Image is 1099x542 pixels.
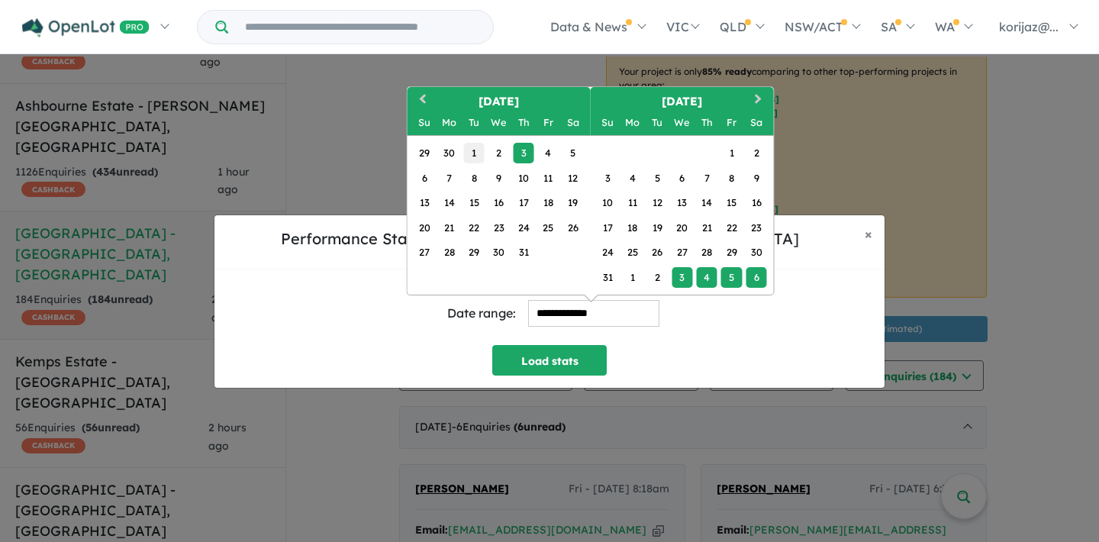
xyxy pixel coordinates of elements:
[439,192,459,213] div: Choose Monday, July 14th, 2025
[562,192,583,213] div: Choose Saturday, July 19th, 2025
[463,112,484,133] div: Tuesday
[414,192,435,213] div: Choose Sunday, July 13th, 2025
[439,168,459,189] div: Choose Monday, July 7th, 2025
[231,11,490,44] input: Try estate name, suburb, builder or developer
[439,242,459,263] div: Choose Monday, July 28th, 2025
[746,192,766,213] div: Choose Saturday, August 16th, 2025
[414,168,435,189] div: Choose Sunday, July 6th, 2025
[598,168,618,189] div: Choose Sunday, August 3rd, 2025
[414,143,435,163] div: Choose Sunday, June 29th, 2025
[696,218,717,238] div: Choose Thursday, August 21st, 2025
[488,112,509,133] div: Wednesday
[488,168,509,189] div: Choose Wednesday, July 9th, 2025
[721,267,742,288] div: Choose Friday, September 5th, 2025
[746,168,766,189] div: Choose Saturday, August 9th, 2025
[513,242,533,263] div: Choose Thursday, July 31st, 2025
[595,141,769,290] div: Month August, 2025
[672,112,692,133] div: Wednesday
[746,267,766,288] div: Choose Saturday, September 6th, 2025
[746,242,766,263] div: Choose Saturday, August 30th, 2025
[513,192,533,213] div: Choose Thursday, July 17th, 2025
[622,168,643,189] div: Choose Monday, August 4th, 2025
[622,242,643,263] div: Choose Monday, August 25th, 2025
[748,89,772,113] button: Next Month
[513,168,533,189] div: Choose Thursday, July 10th, 2025
[227,227,852,250] h5: Performance Stats for [GEOGRAPHIC_DATA] - [GEOGRAPHIC_DATA]
[721,218,742,238] div: Choose Friday, August 22nd, 2025
[672,218,692,238] div: Choose Wednesday, August 20th, 2025
[463,143,484,163] div: Choose Tuesday, July 1st, 2025
[696,242,717,263] div: Choose Thursday, August 28th, 2025
[591,93,774,111] h2: [DATE]
[865,225,872,243] span: ×
[463,218,484,238] div: Choose Tuesday, July 22nd, 2025
[672,242,692,263] div: Choose Wednesday, August 27th, 2025
[562,168,583,189] div: Choose Saturday, July 12th, 2025
[488,143,509,163] div: Choose Wednesday, July 2nd, 2025
[439,112,459,133] div: Monday
[622,192,643,213] div: Choose Monday, August 11th, 2025
[488,218,509,238] div: Choose Wednesday, July 23rd, 2025
[408,93,591,111] h2: [DATE]
[672,267,692,288] div: Choose Wednesday, September 3rd, 2025
[622,112,643,133] div: Monday
[538,143,559,163] div: Choose Friday, July 4th, 2025
[622,267,643,288] div: Choose Monday, September 1st, 2025
[721,143,742,163] div: Choose Friday, August 1st, 2025
[439,143,459,163] div: Choose Monday, June 30th, 2025
[647,112,668,133] div: Tuesday
[22,18,150,37] img: Openlot PRO Logo White
[672,168,692,189] div: Choose Wednesday, August 6th, 2025
[598,112,618,133] div: Sunday
[513,143,533,163] div: Choose Thursday, July 3rd, 2025
[488,242,509,263] div: Choose Wednesday, July 30th, 2025
[696,192,717,213] div: Choose Thursday, August 14th, 2025
[562,218,583,238] div: Choose Saturday, July 26th, 2025
[562,112,583,133] div: Saturday
[513,112,533,133] div: Thursday
[746,112,766,133] div: Saturday
[538,218,559,238] div: Choose Friday, July 25th, 2025
[598,192,618,213] div: Choose Sunday, August 10th, 2025
[407,86,775,295] div: Choose Date
[562,143,583,163] div: Choose Saturday, July 5th, 2025
[439,218,459,238] div: Choose Monday, July 21st, 2025
[647,192,668,213] div: Choose Tuesday, August 12th, 2025
[647,218,668,238] div: Choose Tuesday, August 19th, 2025
[488,192,509,213] div: Choose Wednesday, July 16th, 2025
[538,112,559,133] div: Friday
[492,345,607,376] button: Load stats
[538,192,559,213] div: Choose Friday, July 18th, 2025
[414,218,435,238] div: Choose Sunday, July 20th, 2025
[412,141,585,265] div: Month July, 2025
[538,168,559,189] div: Choose Friday, July 11th, 2025
[647,267,668,288] div: Choose Tuesday, September 2nd, 2025
[999,19,1059,34] span: korijaz@...
[513,218,533,238] div: Choose Thursday, July 24th, 2025
[463,242,484,263] div: Choose Tuesday, July 29th, 2025
[746,218,766,238] div: Choose Saturday, August 23rd, 2025
[721,242,742,263] div: Choose Friday, August 29th, 2025
[622,218,643,238] div: Choose Monday, August 18th, 2025
[598,267,618,288] div: Choose Sunday, August 31st, 2025
[463,192,484,213] div: Choose Tuesday, July 15th, 2025
[647,168,668,189] div: Choose Tuesday, August 5th, 2025
[409,89,433,113] button: Previous Month
[463,168,484,189] div: Choose Tuesday, July 8th, 2025
[598,218,618,238] div: Choose Sunday, August 17th, 2025
[447,303,516,324] div: Date range:
[414,242,435,263] div: Choose Sunday, July 27th, 2025
[746,143,766,163] div: Choose Saturday, August 2nd, 2025
[721,168,742,189] div: Choose Friday, August 8th, 2025
[672,192,692,213] div: Choose Wednesday, August 13th, 2025
[647,242,668,263] div: Choose Tuesday, August 26th, 2025
[598,242,618,263] div: Choose Sunday, August 24th, 2025
[696,112,717,133] div: Thursday
[696,267,717,288] div: Choose Thursday, September 4th, 2025
[414,112,435,133] div: Sunday
[696,168,717,189] div: Choose Thursday, August 7th, 2025
[721,192,742,213] div: Choose Friday, August 15th, 2025
[721,112,742,133] div: Friday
